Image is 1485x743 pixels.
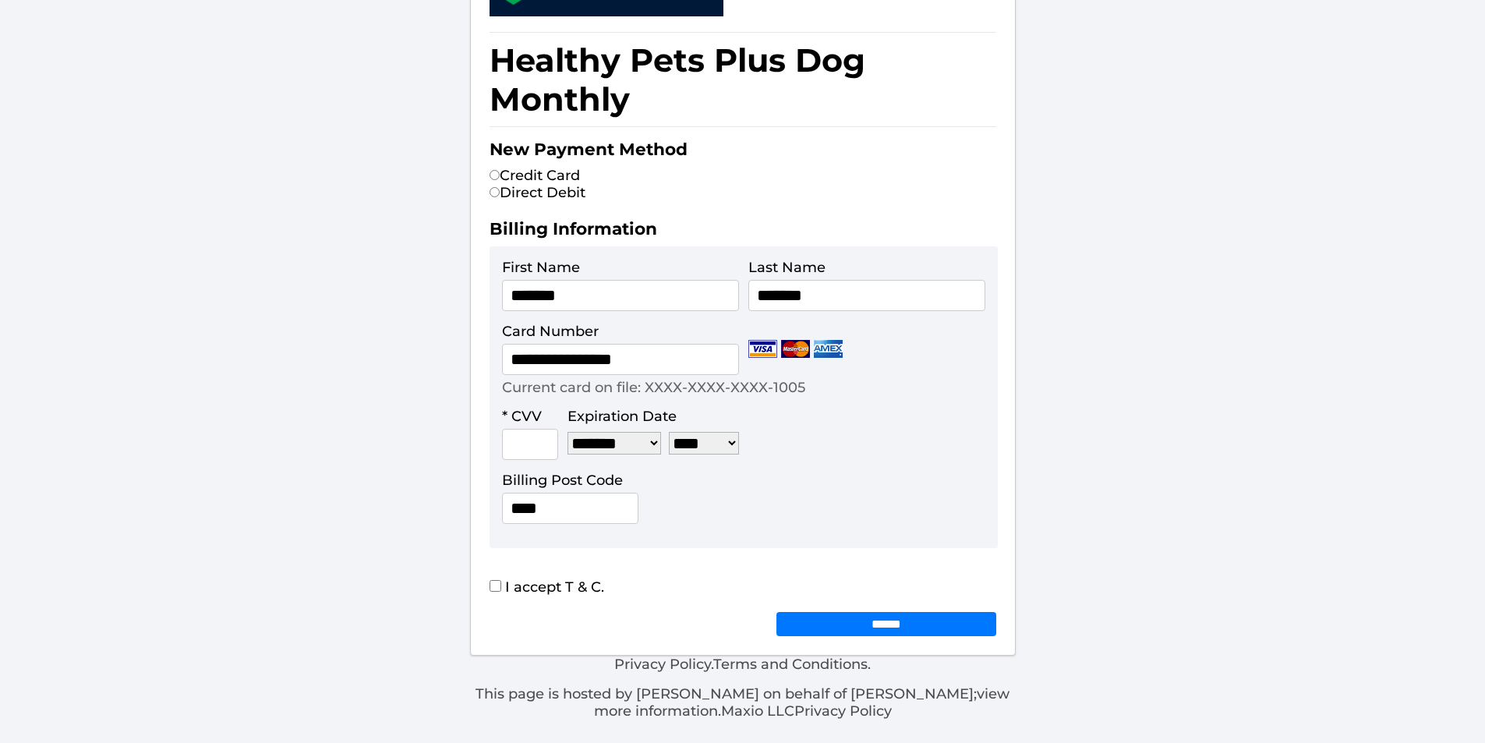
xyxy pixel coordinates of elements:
[502,472,623,489] label: Billing Post Code
[713,656,868,673] a: Terms and Conditions
[502,323,599,340] label: Card Number
[748,259,826,276] label: Last Name
[490,139,996,167] h2: New Payment Method
[502,408,542,425] label: * CVV
[594,685,1010,720] a: view more information.
[567,408,677,425] label: Expiration Date
[502,379,805,396] p: Current card on file: XXXX-XXXX-XXXX-1005
[794,702,892,720] a: Privacy Policy
[490,170,500,180] input: Credit Card
[490,218,996,246] h2: Billing Information
[748,340,777,358] img: Visa
[502,259,580,276] label: First Name
[490,578,604,596] label: I accept T & C.
[470,656,1016,720] div: . .
[470,685,1016,720] p: This page is hosted by [PERSON_NAME] on behalf of [PERSON_NAME]; Maxio LLC
[490,167,580,184] label: Credit Card
[614,656,711,673] a: Privacy Policy
[490,580,501,592] input: I accept T & C.
[490,32,996,127] h1: Healthy Pets Plus Dog Monthly
[490,187,500,197] input: Direct Debit
[490,184,585,201] label: Direct Debit
[814,340,843,358] img: Amex
[781,340,810,358] img: Mastercard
